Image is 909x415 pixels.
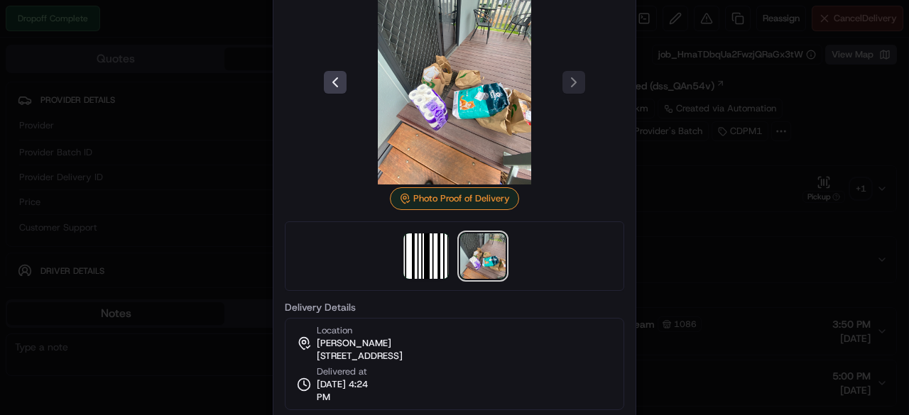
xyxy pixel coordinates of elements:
span: Delivered at [317,365,382,378]
span: [STREET_ADDRESS] [317,350,403,363]
label: Delivery Details [285,302,624,312]
span: [PERSON_NAME] [317,337,391,350]
div: Photo Proof of Delivery [390,187,519,210]
span: Location [317,324,352,337]
img: photo_proof_of_delivery image [460,233,506,279]
img: barcode_scan_on_pickup image [403,233,449,279]
span: [DATE] 4:24 PM [317,378,382,404]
